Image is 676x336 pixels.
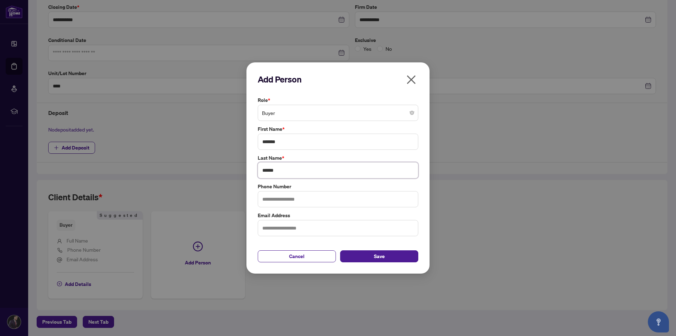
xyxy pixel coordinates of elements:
[374,251,385,262] span: Save
[406,74,417,85] span: close
[289,251,305,262] span: Cancel
[648,311,669,332] button: Open asap
[258,154,418,162] label: Last Name
[340,250,418,262] button: Save
[258,212,418,219] label: Email Address
[258,96,418,104] label: Role
[262,106,414,120] span: Buyer
[410,111,414,115] span: close-circle
[258,183,418,190] label: Phone Number
[258,125,418,133] label: First Name
[258,74,418,85] h2: Add Person
[258,250,336,262] button: Cancel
